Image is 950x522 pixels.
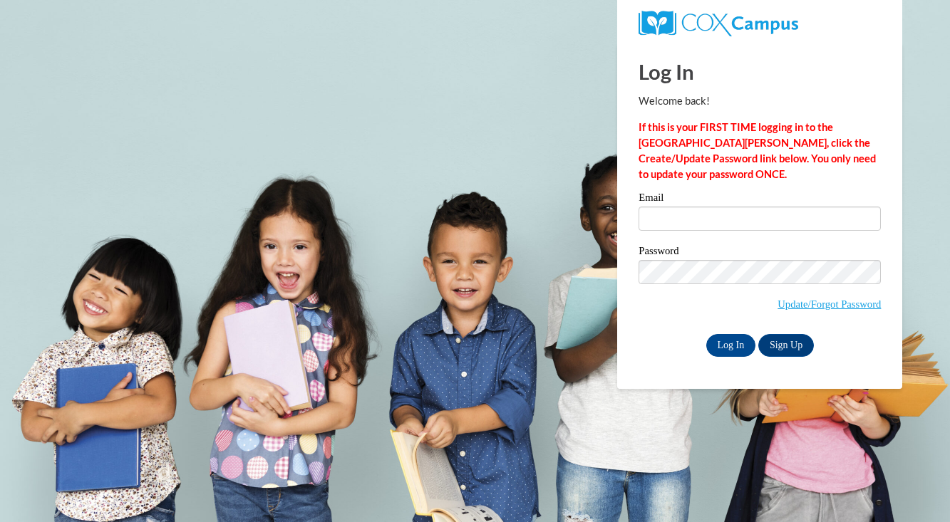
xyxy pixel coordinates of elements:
[639,192,881,207] label: Email
[639,121,876,180] strong: If this is your FIRST TIME logging in to the [GEOGRAPHIC_DATA][PERSON_NAME], click the Create/Upd...
[778,298,881,310] a: Update/Forgot Password
[706,334,756,357] input: Log In
[758,334,814,357] a: Sign Up
[639,16,797,28] a: COX Campus
[639,93,881,109] p: Welcome back!
[639,11,797,36] img: COX Campus
[639,57,881,86] h1: Log In
[639,246,881,260] label: Password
